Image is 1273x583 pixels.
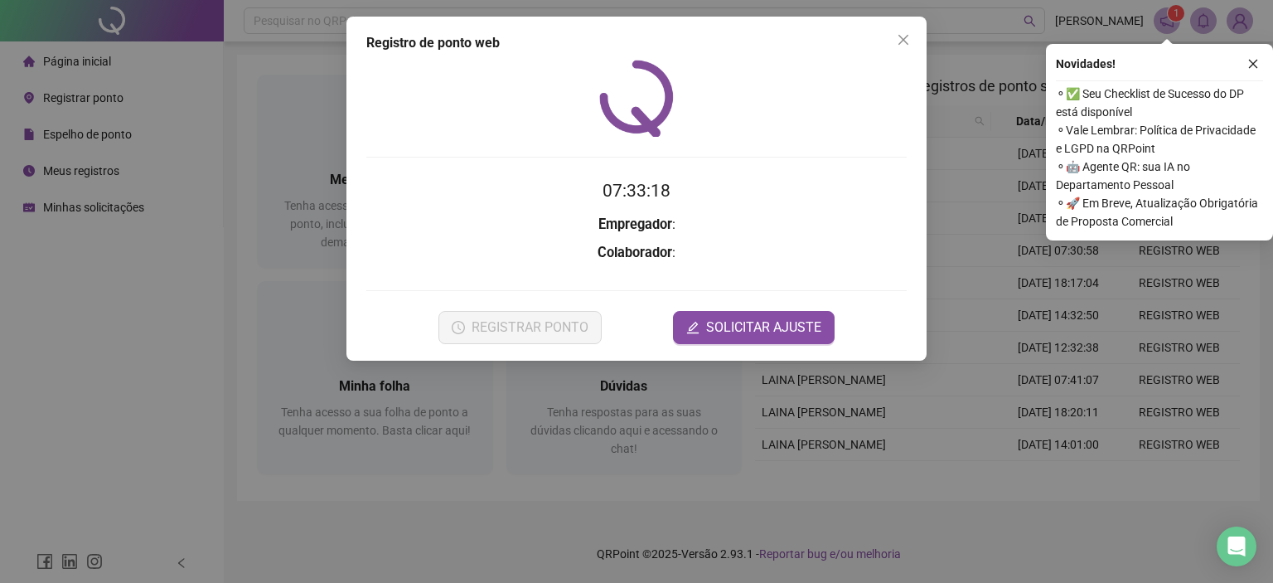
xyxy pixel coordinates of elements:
[603,181,670,201] time: 07:33:18
[598,245,672,260] strong: Colaborador
[1056,194,1263,231] span: ⚬ 🚀 Em Breve, Atualização Obrigatória de Proposta Comercial
[1056,85,1263,121] span: ⚬ ✅ Seu Checklist de Sucesso do DP está disponível
[598,216,672,232] strong: Empregador
[366,33,907,53] div: Registro de ponto web
[1056,121,1263,158] span: ⚬ Vale Lembrar: Política de Privacidade e LGPD na QRPoint
[438,311,602,344] button: REGISTRAR PONTO
[366,242,907,264] h3: :
[599,60,674,137] img: QRPoint
[1217,527,1256,566] div: Open Intercom Messenger
[1056,55,1116,73] span: Novidades !
[890,27,917,53] button: Close
[1247,58,1259,70] span: close
[686,321,699,334] span: edit
[706,318,821,338] span: SOLICITAR AJUSTE
[897,33,910,46] span: close
[673,311,835,344] button: editSOLICITAR AJUSTE
[366,214,907,236] h3: :
[1056,158,1263,194] span: ⚬ 🤖 Agente QR: sua IA no Departamento Pessoal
